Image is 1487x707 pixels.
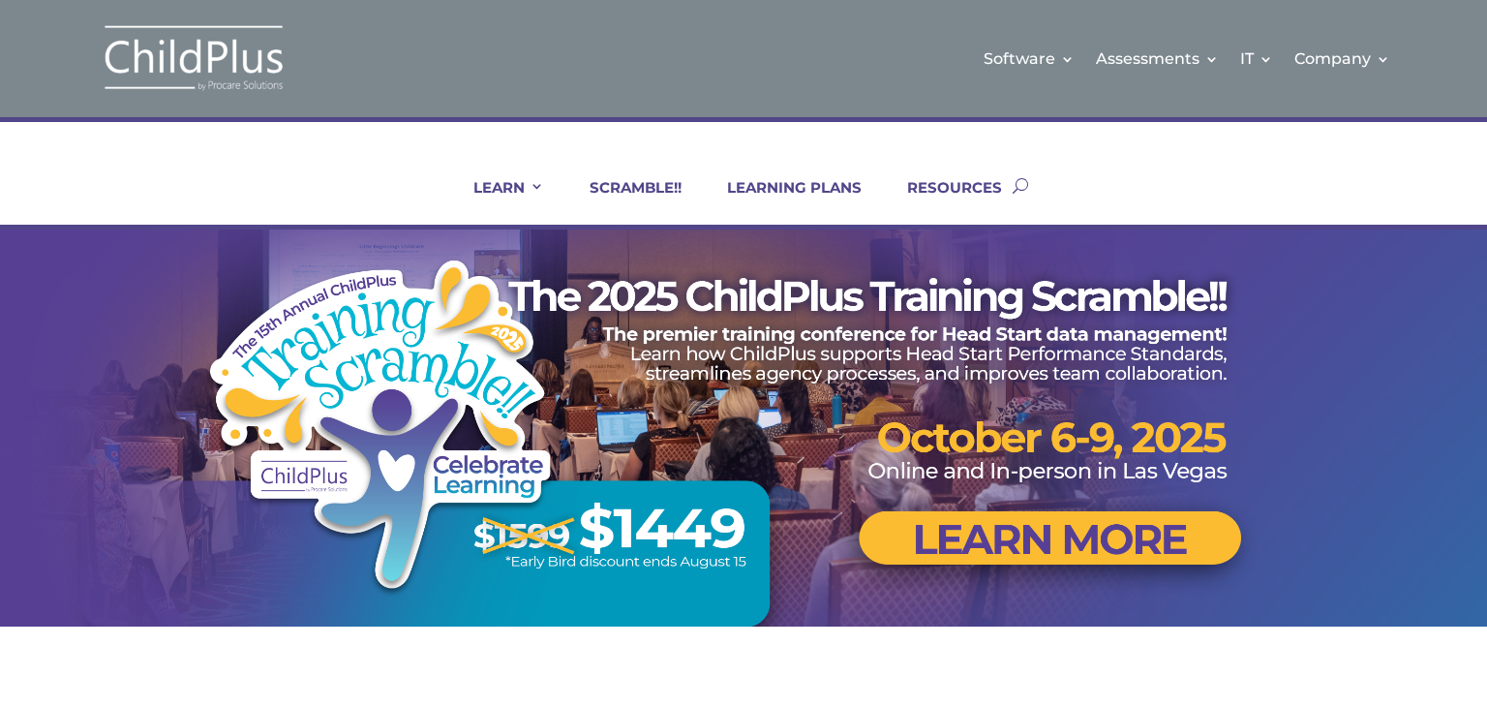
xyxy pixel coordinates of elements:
a: Software [984,19,1075,98]
a: LEARNING PLANS [703,178,862,225]
a: SCRAMBLE!! [565,178,682,225]
a: Assessments [1096,19,1219,98]
a: Company [1294,19,1390,98]
a: RESOURCES [883,178,1002,225]
a: IT [1240,19,1273,98]
a: LEARN [449,178,544,225]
